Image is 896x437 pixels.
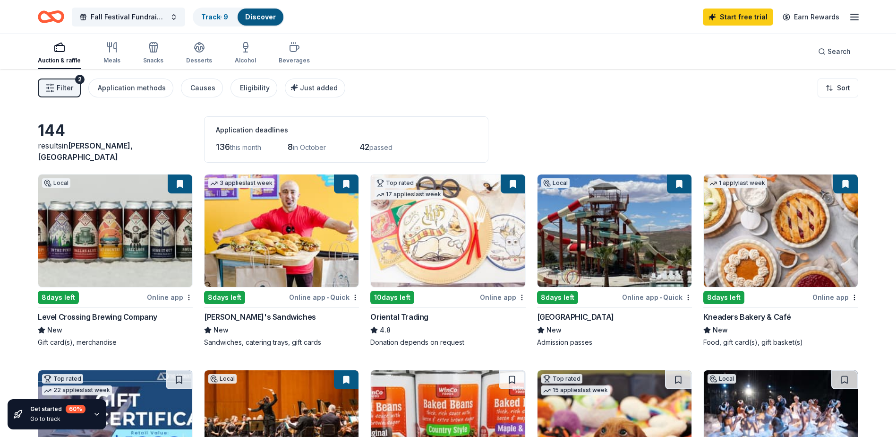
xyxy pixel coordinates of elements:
[98,82,166,94] div: Application methods
[375,178,416,188] div: Top rated
[660,294,662,301] span: •
[541,374,582,384] div: Top rated
[38,57,81,64] div: Auction & raffle
[213,324,229,336] span: New
[371,175,525,287] img: Image for Oriental Trading
[38,38,81,69] button: Auction & raffle
[75,75,85,84] div: 2
[230,79,277,97] button: Eligibility
[818,79,858,97] button: Sort
[190,82,215,94] div: Causes
[42,374,83,384] div: Top rated
[537,338,692,347] div: Admission passes
[369,143,393,151] span: passed
[91,11,166,23] span: Fall Festival Fundraiser
[42,385,112,395] div: 22 applies last week
[230,143,261,151] span: this month
[811,42,858,61] button: Search
[204,174,359,347] a: Image for Ike's Sandwiches3 applieslast week8days leftOnline app•Quick[PERSON_NAME]'s SandwichesN...
[204,338,359,347] div: Sandwiches, catering trays, gift cards
[30,415,85,423] div: Go to track
[703,291,744,304] div: 8 days left
[147,291,193,303] div: Online app
[193,8,284,26] button: Track· 9Discover
[38,6,64,28] a: Home
[47,324,62,336] span: New
[703,174,858,347] a: Image for Kneaders Bakery & Café1 applylast week8days leftOnline appKneaders Bakery & CaféNewFood...
[88,79,173,97] button: Application methods
[72,8,185,26] button: Fall Festival Fundraiser
[370,291,414,304] div: 10 days left
[300,84,338,92] span: Just added
[359,142,369,152] span: 42
[204,311,316,323] div: [PERSON_NAME]'s Sandwiches
[205,175,358,287] img: Image for Ike's Sandwiches
[38,141,133,162] span: in
[375,190,443,200] div: 17 applies last week
[216,124,477,136] div: Application deadlines
[538,175,691,287] img: Image for Jellystone Park Zion
[235,57,256,64] div: Alcohol
[38,79,81,97] button: Filter2
[235,38,256,69] button: Alcohol
[777,9,845,26] a: Earn Rewards
[812,291,858,303] div: Online app
[186,38,212,69] button: Desserts
[240,82,270,94] div: Eligibility
[208,374,237,384] div: Local
[293,143,326,151] span: in October
[370,311,428,323] div: Oriental Trading
[208,178,274,188] div: 3 applies last week
[708,374,736,384] div: Local
[708,178,767,188] div: 1 apply last week
[143,38,163,69] button: Snacks
[204,291,245,304] div: 8 days left
[38,121,193,140] div: 144
[201,13,228,21] a: Track· 9
[537,291,578,304] div: 8 days left
[181,79,223,97] button: Causes
[370,338,525,347] div: Donation depends on request
[537,174,692,347] a: Image for Jellystone Park ZionLocal8days leftOnline app•Quick[GEOGRAPHIC_DATA]NewAdmission passes
[38,175,192,287] img: Image for Level Crossing Brewing Company
[541,178,570,188] div: Local
[143,57,163,64] div: Snacks
[279,57,310,64] div: Beverages
[622,291,692,303] div: Online app Quick
[245,13,276,21] a: Discover
[103,57,120,64] div: Meals
[279,38,310,69] button: Beverages
[828,46,851,57] span: Search
[703,9,773,26] a: Start free trial
[285,79,345,97] button: Just added
[38,311,157,323] div: Level Crossing Brewing Company
[480,291,526,303] div: Online app
[42,178,70,188] div: Local
[103,38,120,69] button: Meals
[289,291,359,303] div: Online app Quick
[537,311,614,323] div: [GEOGRAPHIC_DATA]
[66,405,85,413] div: 60 %
[216,142,230,152] span: 136
[288,142,293,152] span: 8
[370,174,525,347] a: Image for Oriental TradingTop rated17 applieslast week10days leftOnline appOriental Trading4.8Don...
[703,311,791,323] div: Kneaders Bakery & Café
[541,385,610,395] div: 15 applies last week
[30,405,85,413] div: Get started
[703,338,858,347] div: Food, gift card(s), gift basket(s)
[57,82,73,94] span: Filter
[327,294,329,301] span: •
[704,175,858,287] img: Image for Kneaders Bakery & Café
[38,140,193,163] div: results
[713,324,728,336] span: New
[546,324,562,336] span: New
[186,57,212,64] div: Desserts
[837,82,850,94] span: Sort
[38,141,133,162] span: [PERSON_NAME], [GEOGRAPHIC_DATA]
[38,338,193,347] div: Gift card(s), merchandise
[380,324,391,336] span: 4.8
[38,174,193,347] a: Image for Level Crossing Brewing CompanyLocal8days leftOnline appLevel Crossing Brewing CompanyNe...
[38,291,79,304] div: 8 days left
